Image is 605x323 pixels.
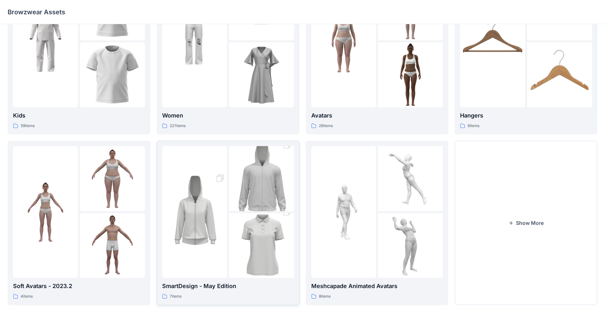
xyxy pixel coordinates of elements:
[13,282,145,291] p: Soft Avatars - 2023.2
[13,111,145,120] p: Kids
[21,293,33,300] p: 4 items
[455,141,597,305] button: Show More
[311,179,376,244] img: folder 1
[468,123,479,129] p: 6 items
[80,146,145,211] img: folder 2
[460,9,525,74] img: folder 1
[460,111,592,120] p: Hangers
[319,293,331,300] p: 8 items
[527,42,592,107] img: folder 3
[13,9,78,74] img: folder 1
[306,141,449,305] a: folder 1folder 2folder 3Meshcapade Animated Avatars8items
[162,163,227,261] img: folder 1
[157,141,299,305] a: folder 1folder 2folder 3SmartDesign - May Edition7items
[21,123,35,129] p: 59 items
[378,213,443,278] img: folder 3
[311,111,443,120] p: Avatars
[170,123,186,129] p: 221 items
[162,9,227,74] img: folder 1
[80,42,145,107] img: folder 3
[162,111,294,120] p: Women
[8,141,150,305] a: folder 1folder 2folder 3Soft Avatars - 2023.24items
[229,130,294,227] img: folder 2
[162,282,294,291] p: SmartDesign - May Edition
[8,8,65,17] p: Browzwear Assets
[311,282,443,291] p: Meshcapade Animated Avatars
[311,9,376,74] img: folder 1
[229,42,294,107] img: folder 3
[229,197,294,294] img: folder 3
[319,123,333,129] p: 26 items
[378,42,443,107] img: folder 3
[80,213,145,278] img: folder 3
[170,293,182,300] p: 7 items
[378,146,443,211] img: folder 2
[13,179,78,244] img: folder 1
